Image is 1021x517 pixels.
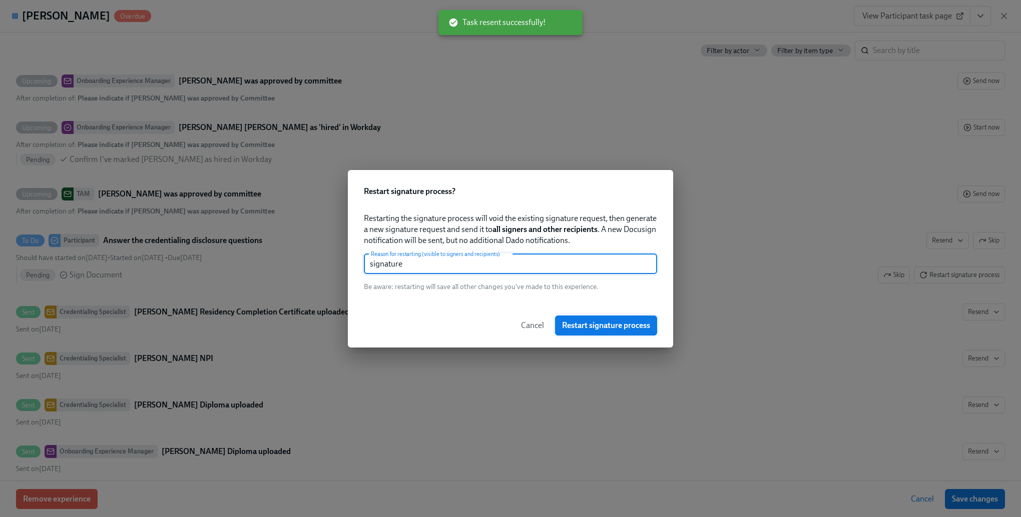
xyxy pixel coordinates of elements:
[364,213,657,246] span: Restarting the signature process will void the existing signature request, then generate a new si...
[364,282,599,291] span: Be aware : restarting will save all other changes you've made to this experience .
[562,320,650,330] span: Restart signature process
[514,315,551,335] button: Cancel
[521,320,544,330] span: Cancel
[555,315,657,335] button: Restart signature process
[364,186,657,197] h2: Restart signature process ?
[492,224,598,234] strong: all signers and other recipients
[448,17,546,28] span: Task resent successfully!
